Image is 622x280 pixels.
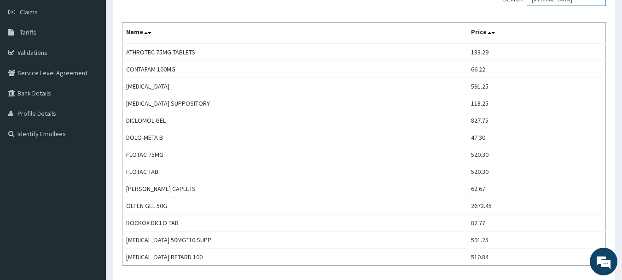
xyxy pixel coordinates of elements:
[122,197,467,214] td: OLFEN GEL 50G
[122,43,467,61] td: ATHROTEC 75MG TABLETS
[20,28,36,36] span: Tariffs
[467,197,606,214] td: 2672.45
[122,146,467,163] td: FLOTAC 75MG
[467,78,606,95] td: 591.25
[467,23,606,44] th: Price
[467,95,606,112] td: 118.25
[467,43,606,61] td: 183.29
[467,214,606,232] td: 82.77
[467,146,606,163] td: 520.30
[467,61,606,78] td: 66.22
[467,163,606,180] td: 520.30
[122,163,467,180] td: FLOTAC TAB
[122,180,467,197] td: [PERSON_NAME] CAPLETS
[20,8,38,16] span: Claims
[467,129,606,146] td: 47.30
[467,180,606,197] td: 62.67
[122,129,467,146] td: DOLO-META B
[122,78,467,95] td: [MEDICAL_DATA]
[122,23,467,44] th: Name
[53,82,127,175] span: We're online!
[17,46,37,69] img: d_794563401_company_1708531726252_794563401
[122,61,467,78] td: CONTAFAM 100MG
[48,52,155,64] div: Chat with us now
[467,249,606,266] td: 510.84
[122,112,467,129] td: DICLOMOL GEL
[122,232,467,249] td: [MEDICAL_DATA] 50MG*10 SUPP
[151,5,173,27] div: Minimize live chat window
[122,95,467,112] td: [MEDICAL_DATA] SUPPOSITORY
[467,112,606,129] td: 827.75
[122,249,467,266] td: [MEDICAL_DATA] RETARD 100
[5,184,175,216] textarea: Type your message and hit 'Enter'
[122,214,467,232] td: ROCKOX DICLO TAB
[467,232,606,249] td: 591.25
